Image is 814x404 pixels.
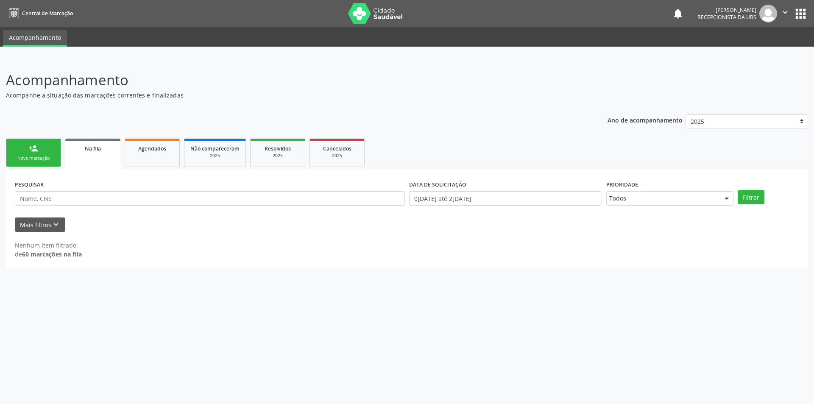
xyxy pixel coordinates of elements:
[51,220,61,229] i: keyboard_arrow_down
[409,178,466,191] label: DATA DE SOLICITAÇÃO
[15,217,65,232] button: Mais filtroskeyboard_arrow_down
[22,10,73,17] span: Central de Marcação
[6,70,567,91] p: Acompanhamento
[777,5,793,22] button: 
[781,8,790,17] i: 
[190,153,240,159] div: 2025
[672,8,684,20] button: notifications
[138,145,166,152] span: Agendados
[22,250,82,258] strong: 60 marcações na fila
[738,190,764,204] button: Filtrar
[15,178,44,191] label: PESQUISAR
[15,250,82,259] div: de
[409,191,602,206] input: Selecione um intervalo
[323,145,351,152] span: Cancelados
[256,153,299,159] div: 2025
[6,6,73,20] a: Central de Marcação
[697,14,756,21] span: Recepcionista da UBS
[29,144,38,153] div: person_add
[3,30,67,47] a: Acompanhamento
[316,153,358,159] div: 2025
[12,155,55,162] div: Nova marcação
[265,145,291,152] span: Resolvidos
[697,6,756,14] div: [PERSON_NAME]
[606,178,638,191] label: Prioridade
[15,191,405,206] input: Nome, CNS
[6,91,567,100] p: Acompanhe a situação das marcações correntes e finalizadas
[609,194,716,203] span: Todos
[85,145,101,152] span: Na fila
[190,145,240,152] span: Não compareceram
[608,114,683,125] p: Ano de acompanhamento
[759,5,777,22] img: img
[15,241,82,250] div: Nenhum item filtrado
[793,6,808,21] button: apps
